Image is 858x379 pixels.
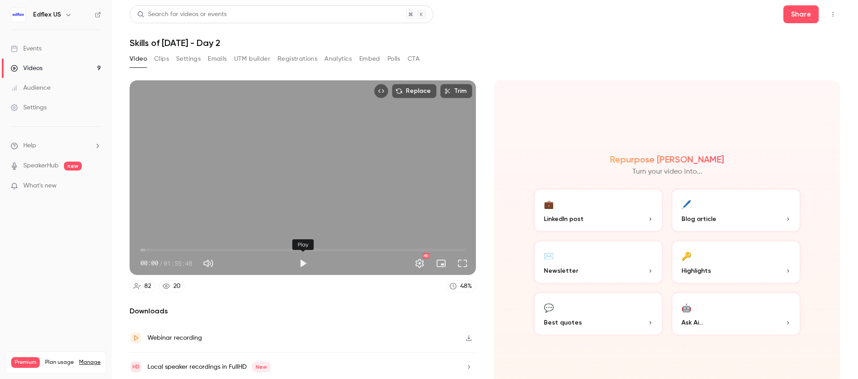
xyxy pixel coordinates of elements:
[159,280,185,292] a: 20
[440,84,472,98] button: Trim
[140,258,192,268] div: 00:00
[292,239,314,250] div: Play
[11,141,101,150] li: help-dropdown-opener
[252,362,270,372] span: New
[671,240,801,284] button: 🔑Highlights
[234,52,270,66] button: UTM builder
[544,300,554,314] div: 💬
[681,197,691,211] div: 🖊️
[147,362,270,372] div: Local speaker recordings in FullHD
[544,197,554,211] div: 💼
[130,280,155,292] a: 82
[681,249,691,262] div: 🔑
[681,214,716,224] span: Blog article
[374,84,388,98] button: Embed video
[826,7,840,21] button: Top Bar Actions
[783,5,819,23] button: Share
[11,8,25,22] img: Edflex US
[140,258,158,268] span: 00:00
[11,357,40,368] span: Premium
[130,37,840,48] h1: Skills of [DATE] - Day 2
[533,188,664,233] button: 💼LinkedIn post
[11,103,46,112] div: Settings
[11,83,50,92] div: Audience
[64,162,82,171] span: new
[33,10,61,19] h6: Edflex US
[671,292,801,336] button: 🤖Ask Ai...
[544,214,584,224] span: LinkedIn post
[208,52,227,66] button: Emails
[173,282,181,291] div: 20
[392,84,437,98] button: Replace
[423,253,429,258] div: HD
[411,254,429,272] button: Settings
[11,44,42,53] div: Events
[130,306,476,317] h2: Downloads
[359,52,380,66] button: Embed
[446,280,476,292] a: 48%
[681,318,703,327] span: Ask Ai...
[544,249,554,262] div: ✉️
[11,64,42,73] div: Videos
[23,181,57,191] span: What's new
[387,52,400,66] button: Polls
[544,266,578,275] span: Newsletter
[671,188,801,233] button: 🖊️Blog article
[159,258,163,268] span: /
[681,300,691,314] div: 🤖
[454,254,471,272] button: Full screen
[130,52,147,66] button: Video
[610,154,724,165] h2: Repurpose [PERSON_NAME]
[199,254,217,272] button: Mute
[176,52,201,66] button: Settings
[45,359,74,366] span: Plan usage
[154,52,169,66] button: Clips
[460,282,472,291] div: 48 %
[278,52,317,66] button: Registrations
[23,161,59,171] a: SpeakerHub
[144,282,151,291] div: 82
[681,266,711,275] span: Highlights
[137,10,227,19] div: Search for videos or events
[90,182,101,190] iframe: Noticeable Trigger
[23,141,36,150] span: Help
[294,254,312,272] button: Play
[544,318,582,327] span: Best quotes
[408,52,420,66] button: CTA
[432,254,450,272] button: Turn on miniplayer
[79,359,101,366] a: Manage
[164,258,192,268] span: 01:55:40
[324,52,352,66] button: Analytics
[147,333,202,343] div: Webinar recording
[533,292,664,336] button: 💬Best quotes
[533,240,664,284] button: ✉️Newsletter
[632,167,702,177] p: Turn your video into...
